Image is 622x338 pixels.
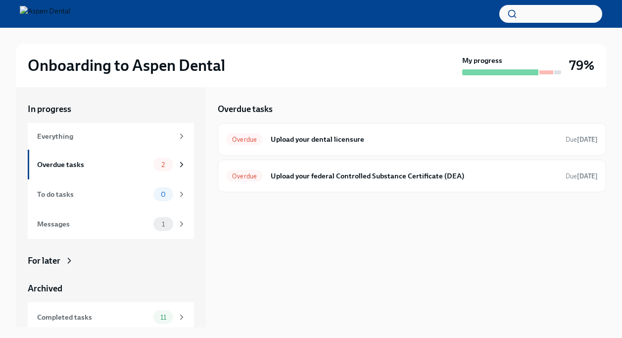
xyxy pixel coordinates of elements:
a: Overdue tasks2 [28,150,194,179]
span: July 26th, 2025 10:00 [566,171,598,181]
h6: Upload your federal Controlled Substance Certificate (DEA) [271,170,558,181]
div: Overdue tasks [37,159,149,170]
div: Messages [37,219,149,229]
h5: Overdue tasks [218,103,273,115]
a: Messages1 [28,209,194,239]
strong: My progress [462,56,502,65]
a: To do tasks0 [28,179,194,209]
a: OverdueUpload your federal Controlled Substance Certificate (DEA)Due[DATE] [226,168,598,184]
div: For later [28,255,60,267]
h2: Onboarding to Aspen Dental [28,56,225,75]
div: Completed tasks [37,312,149,323]
strong: [DATE] [577,172,598,180]
h3: 79% [569,56,594,74]
span: 0 [155,191,172,198]
img: Aspen Dental [20,6,71,22]
span: 11 [154,314,172,321]
a: For later [28,255,194,267]
a: Completed tasks11 [28,302,194,332]
span: July 26th, 2025 10:00 [566,135,598,144]
a: OverdueUpload your dental licensureDue[DATE] [226,131,598,147]
h6: Upload your dental licensure [271,134,558,145]
a: Everything [28,123,194,150]
div: Everything [37,131,173,142]
span: Due [566,136,598,143]
strong: [DATE] [577,136,598,143]
div: To do tasks [37,189,149,200]
span: 2 [155,161,171,169]
a: In progress [28,103,194,115]
a: Archived [28,282,194,294]
span: Due [566,172,598,180]
span: Overdue [226,136,263,143]
span: Overdue [226,172,263,180]
span: 1 [156,221,171,228]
